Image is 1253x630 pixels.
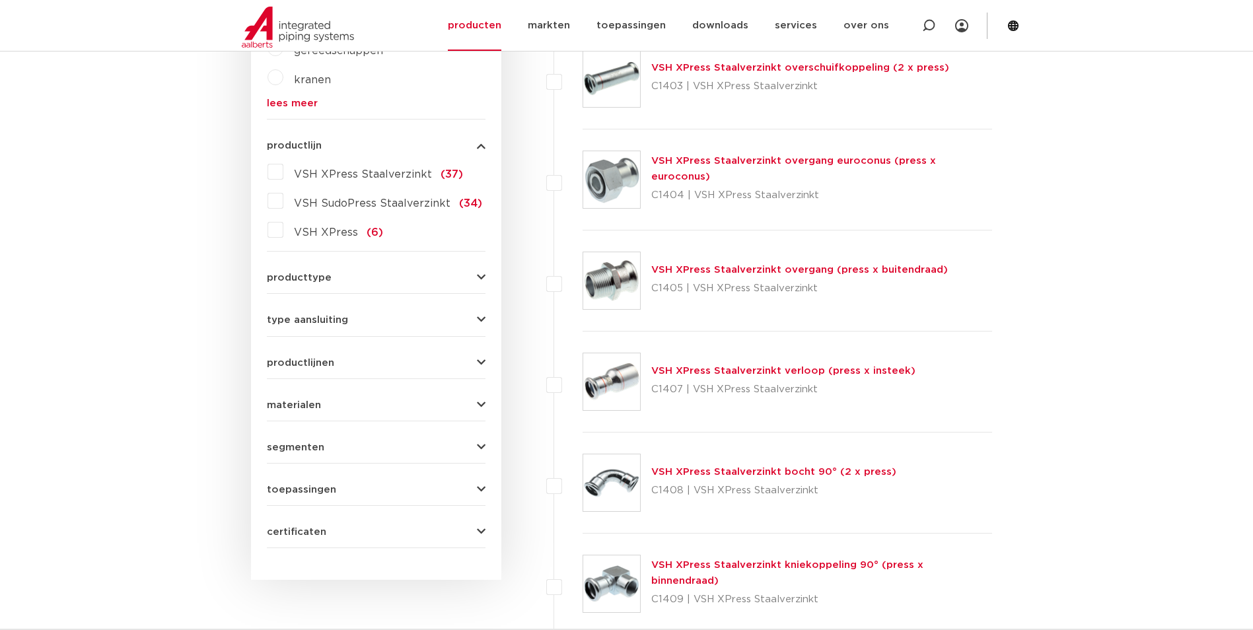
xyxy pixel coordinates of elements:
a: VSH XPress Staalverzinkt bocht 90° (2 x press) [651,467,896,477]
span: (6) [367,227,383,238]
span: certificaten [267,527,326,537]
img: Thumbnail for VSH XPress Staalverzinkt overgang euroconus (press x euroconus) [583,151,640,208]
span: toepassingen [267,485,336,495]
p: C1408 | VSH XPress Staalverzinkt [651,480,896,501]
span: segmenten [267,442,324,452]
button: producttype [267,273,485,283]
span: (34) [459,198,482,209]
span: VSH XPress [294,227,358,238]
a: VSH XPress Staalverzinkt overschuifkoppeling (2 x press) [651,63,949,73]
button: certificaten [267,527,485,537]
p: C1407 | VSH XPress Staalverzinkt [651,379,915,400]
span: materialen [267,400,321,410]
a: kranen [294,75,331,85]
button: type aansluiting [267,315,485,325]
a: VSH XPress Staalverzinkt verloop (press x insteek) [651,366,915,376]
img: Thumbnail for VSH XPress Staalverzinkt verloop (press x insteek) [583,353,640,410]
span: type aansluiting [267,315,348,325]
p: C1409 | VSH XPress Staalverzinkt [651,589,993,610]
p: C1405 | VSH XPress Staalverzinkt [651,278,948,299]
button: productlijn [267,141,485,151]
span: (37) [441,169,463,180]
p: C1404 | VSH XPress Staalverzinkt [651,185,993,206]
span: productlijn [267,141,322,151]
img: Thumbnail for VSH XPress Staalverzinkt kniekoppeling 90° (press x binnendraad) [583,555,640,612]
span: VSH XPress Staalverzinkt [294,169,432,180]
span: VSH SudoPress Staalverzinkt [294,198,450,209]
img: Thumbnail for VSH XPress Staalverzinkt bocht 90° (2 x press) [583,454,640,511]
a: VSH XPress Staalverzinkt kniekoppeling 90° (press x binnendraad) [651,560,923,586]
a: gereedschappen [294,46,383,56]
p: C1403 | VSH XPress Staalverzinkt [651,76,949,97]
a: VSH XPress Staalverzinkt overgang euroconus (press x euroconus) [651,156,936,182]
a: lees meer [267,98,485,108]
button: toepassingen [267,485,485,495]
button: segmenten [267,442,485,452]
span: productlijnen [267,358,334,368]
img: Thumbnail for VSH XPress Staalverzinkt overschuifkoppeling (2 x press) [583,50,640,107]
button: materialen [267,400,485,410]
a: VSH XPress Staalverzinkt overgang (press x buitendraad) [651,265,948,275]
span: producttype [267,273,332,283]
button: productlijnen [267,358,485,368]
img: Thumbnail for VSH XPress Staalverzinkt overgang (press x buitendraad) [583,252,640,309]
